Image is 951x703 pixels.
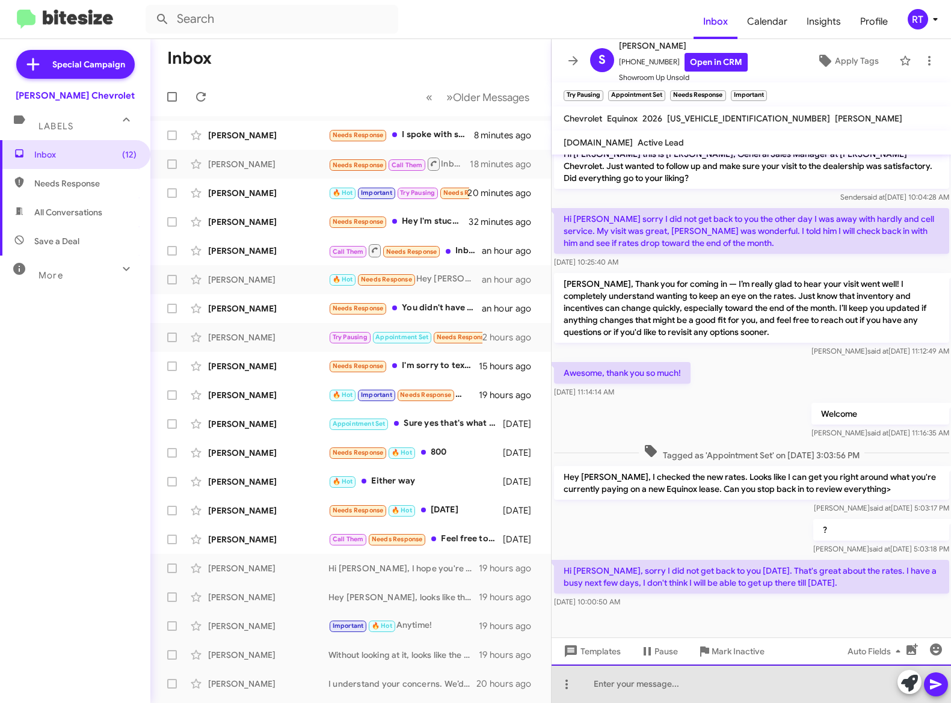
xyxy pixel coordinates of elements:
div: [PERSON_NAME] [208,389,328,401]
span: Needs Response [386,248,437,256]
span: said at [867,346,888,355]
p: Welcome [811,403,949,425]
a: Insights [797,4,851,39]
div: an hour ago [482,274,541,286]
span: Needs Response [333,218,384,226]
div: I'm sorry to text back to late ! I just got Done work ! I did like the Tahoe I checked out but th... [328,359,479,373]
button: Apply Tags [801,50,893,72]
span: Save a Deal [34,235,79,247]
div: Hey I'm stuck in training all day, but i've actually had a chance to test drive the 2025 chevy eq... [328,215,469,229]
nav: Page navigation example [419,85,537,109]
div: [PERSON_NAME] [208,331,328,343]
span: [PHONE_NUMBER] [619,53,748,72]
div: Feel free to call me if you'd like I don't have time to come into the dealership [328,532,503,546]
div: 8 minutes ago [474,129,541,141]
span: Call Them [333,535,364,543]
p: Hi [PERSON_NAME], sorry I did not get back to you [DATE]. That's great about the rates. I have a ... [554,560,949,594]
span: [DATE] 10:25:40 AM [554,257,618,266]
div: Hi [PERSON_NAME], sorry I did not get back to you [DATE]. That's great about the rates. I have a ... [328,330,482,344]
span: Needs Response [333,506,384,514]
p: ? [813,519,949,541]
span: Needs Response [333,362,384,370]
small: Try Pausing [564,90,603,101]
span: 🔥 Hot [392,506,412,514]
span: [PERSON_NAME] [835,113,902,124]
span: Older Messages [453,91,529,104]
div: 19 hours ago [479,620,541,632]
div: [DATE] [503,476,541,488]
span: Needs Response [333,304,384,312]
span: More [38,270,63,281]
span: 2026 [642,113,662,124]
button: Mark Inactive [688,640,774,662]
button: Pause [630,640,688,662]
span: [DATE] 10:00:50 AM [554,597,620,606]
span: Templates [561,640,621,662]
button: Previous [419,85,440,109]
div: I understand your concerns. We’d love to explore options with you. Would you like to schedule an ... [328,678,476,690]
div: [DATE] [503,447,541,459]
div: 20 minutes ago [469,187,541,199]
div: [PERSON_NAME] [208,187,328,199]
span: Important [361,189,392,197]
span: Try Pausing [333,333,368,341]
span: « [426,90,432,105]
div: 19 hours ago [479,649,541,661]
p: [PERSON_NAME], Thank you for coming in — I’m really glad to hear your visit went well! I complete... [554,273,949,343]
div: Hi [PERSON_NAME], I hope you're having a great day! I wanted to see if the truck or vette was bet... [328,562,479,574]
span: Appointment Set [375,333,428,341]
span: [PERSON_NAME] [DATE] 11:12:49 AM [811,346,949,355]
span: Try Pausing [400,189,435,197]
div: [PERSON_NAME] [208,562,328,574]
button: Next [439,85,537,109]
p: Hi [PERSON_NAME] sorry I did not get back to you the other day I was away with hardly and cell se... [554,208,949,254]
div: 18 minutes ago [470,158,541,170]
span: Needs Response [333,161,384,169]
div: [DATE] [503,505,541,517]
span: Call Them [333,248,364,256]
div: [PERSON_NAME] [208,302,328,315]
h1: Inbox [167,49,212,68]
a: Open in CRM [685,53,748,72]
div: [DATE] [503,418,541,430]
span: Pause [654,640,678,662]
a: Special Campaign [16,50,135,79]
div: an hour ago [482,302,541,315]
div: [PERSON_NAME] [208,447,328,459]
span: [PERSON_NAME] [DATE] 11:16:35 AM [811,428,949,437]
div: RT [908,9,928,29]
div: [PERSON_NAME] [208,158,328,170]
span: Chevrolet [564,113,602,124]
span: [PERSON_NAME] [619,38,748,53]
p: Awesome, thank you so much! [554,362,691,384]
div: [PERSON_NAME] [208,216,328,228]
button: Templates [552,640,630,662]
div: an hour ago [482,245,541,257]
span: Needs Response [400,391,451,399]
div: 32 minutes ago [469,216,541,228]
div: 19 hours ago [479,562,541,574]
p: Hi [PERSON_NAME] this is [PERSON_NAME], General Sales Manager at [PERSON_NAME] Chevrolet. Just wa... [554,143,949,189]
a: Profile [851,4,897,39]
span: Auto Fields [848,640,905,662]
span: Apply Tags [835,50,879,72]
span: Labels [38,121,73,132]
a: Calendar [737,4,797,39]
span: Equinox [607,113,638,124]
div: 800 [328,446,503,459]
div: 19 hours ago [479,389,541,401]
span: [DATE] 11:14:14 AM [554,387,614,396]
button: RT [897,9,938,29]
span: Mark Inactive [712,640,765,662]
span: Needs Response [333,131,384,139]
div: we are going to stick with our Malibu thanks for the info [328,186,469,200]
div: Inbound Call [328,243,482,258]
div: [PERSON_NAME] [208,678,328,690]
span: 🔥 Hot [333,189,353,197]
span: Needs Response [361,275,412,283]
span: 🔥 Hot [392,449,412,456]
div: [DATE] [503,533,541,545]
div: 15 hours ago [479,360,541,372]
